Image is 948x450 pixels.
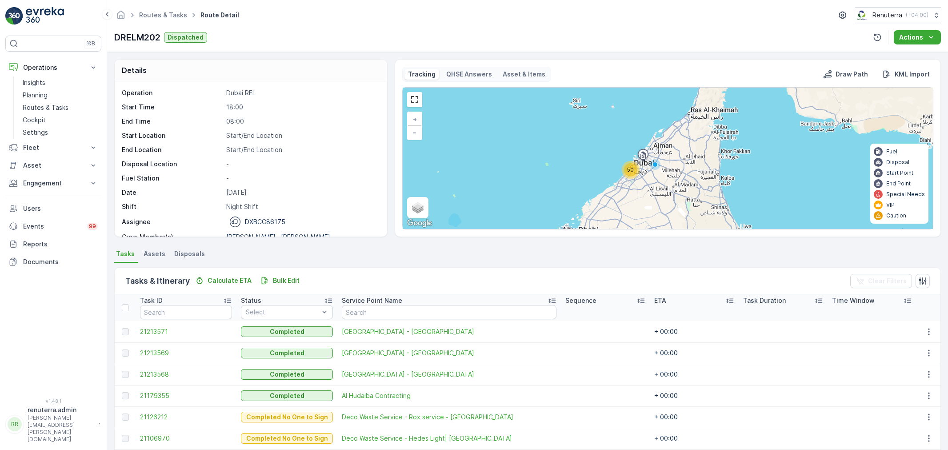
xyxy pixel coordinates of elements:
input: Search [140,305,232,319]
span: 50 [627,166,634,173]
button: Draw Path [820,69,872,80]
button: Completed [241,369,333,380]
a: Homepage [116,13,126,21]
p: Insights [23,78,45,87]
span: [GEOGRAPHIC_DATA] - [GEOGRAPHIC_DATA] [342,349,556,358]
span: 21106970 [140,434,232,443]
td: + 00:00 [650,342,739,364]
p: Bulk Edit [273,276,300,285]
p: Details [122,65,147,76]
p: Users [23,204,98,213]
img: logo [5,7,23,25]
button: Dispatched [164,32,207,43]
p: Fuel Station [122,174,223,183]
a: Saudi German Hospital - Barsha [342,370,556,379]
p: Operation [122,88,223,97]
td: + 00:00 [650,406,739,428]
p: DXBCC86175 [245,217,285,226]
p: - [226,174,378,183]
a: Reports [5,235,101,253]
a: 21213571 [140,327,232,336]
p: - [226,160,378,169]
p: Completed No One to Sign [246,413,328,422]
p: Crew Member(s) [122,233,223,241]
p: Date [122,188,223,197]
p: Time Window [832,296,875,305]
p: End Point [886,180,911,187]
div: Toggle Row Selected [122,435,129,442]
p: Tasks & Itinerary [125,275,190,287]
button: Completed No One to Sign [241,433,333,444]
span: + [413,115,417,123]
p: Service Point Name [342,296,402,305]
button: Completed [241,390,333,401]
button: Completed [241,348,333,358]
p: Actions [899,33,923,42]
p: Reports [23,240,98,249]
a: 21213569 [140,349,232,358]
a: Saudi German Hospital - Barsha [342,349,556,358]
a: Documents [5,253,101,271]
p: Clear Filters [868,277,907,285]
p: 18:00 [226,103,378,112]
a: Cockpit [19,114,101,126]
p: Fuel [886,148,897,155]
p: Asset [23,161,84,170]
span: [GEOGRAPHIC_DATA] - [GEOGRAPHIC_DATA] [342,327,556,336]
p: 08:00 [226,117,378,126]
p: Operations [23,63,84,72]
p: VIP [886,201,895,209]
p: Completed No One to Sign [246,434,328,443]
p: Sequence [565,296,596,305]
a: Deco Waste Service - Rox service - Umm Ramool [342,413,556,422]
td: + 00:00 [650,428,739,449]
button: Asset [5,157,101,174]
p: Events [23,222,82,231]
a: Insights [19,76,101,89]
a: Deco Waste Service - Hedes Light| Sheikh Zayed Road [342,434,556,443]
span: Disposals [174,249,205,258]
p: Night Shift [226,202,378,211]
p: Completed [270,327,304,336]
p: End Time [122,117,223,126]
p: Special Needs [886,191,925,198]
a: Settings [19,126,101,139]
div: Toggle Row Selected [122,350,129,357]
p: Renuterra [872,11,902,20]
a: View Fullscreen [408,93,421,106]
div: Toggle Row Selected [122,328,129,335]
div: Toggle Row Selected [122,371,129,378]
span: Assets [144,249,165,258]
p: Start Location [122,131,223,140]
a: Planning [19,89,101,101]
span: Al Hudaiba Contracting [342,391,556,400]
p: Disposal [886,159,909,166]
p: Settings [23,128,48,137]
p: Start/End Location [226,145,378,154]
p: Documents [23,257,98,266]
p: DRELM202 [114,31,160,44]
p: Dispatched [168,33,204,42]
button: Bulk Edit [257,275,303,286]
span: Deco Waste Service - Hedes Light| [GEOGRAPHIC_DATA] [342,434,556,443]
p: Start/End Location [226,131,378,140]
div: Toggle Row Selected [122,414,129,421]
td: + 00:00 [650,385,739,406]
a: 21213568 [140,370,232,379]
a: Saudi German Hospital - Barsha [342,327,556,336]
p: Disposal Location [122,160,223,169]
p: ⌘B [86,40,95,47]
p: Select [246,308,319,317]
button: Completed No One to Sign [241,412,333,422]
p: Fleet [23,143,84,152]
button: Renuterra(+04:00) [855,7,941,23]
p: Engagement [23,179,84,188]
a: 21126212 [140,413,232,422]
p: Task Duration [743,296,786,305]
p: Completed [270,370,304,379]
p: ( +04:00 ) [906,12,928,19]
p: Dubai REL [226,88,378,97]
a: Open this area in Google Maps (opens a new window) [405,217,434,229]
